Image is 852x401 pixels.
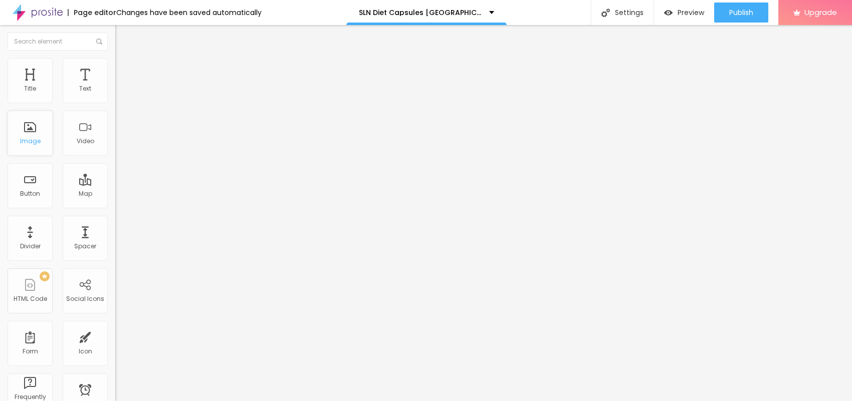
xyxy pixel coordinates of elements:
span: Upgrade [804,8,837,17]
span: Preview [678,9,704,17]
div: Map [79,190,92,197]
span: Publish [729,9,753,17]
div: Title [24,85,36,92]
div: Form [23,348,38,355]
div: Spacer [74,243,96,250]
div: Button [20,190,40,197]
div: Social Icons [66,295,104,302]
div: Image [20,138,41,145]
div: Video [77,138,94,145]
div: Text [79,85,91,92]
p: SLN Diet Capsules [GEOGRAPHIC_DATA] [359,9,482,16]
div: Changes have been saved automatically [116,9,262,16]
img: Icone [96,39,102,45]
input: Search element [8,33,108,51]
button: Publish [714,3,768,23]
div: Page editor [68,9,116,16]
div: HTML Code [14,295,47,302]
img: Icone [601,9,610,17]
img: view-1.svg [664,9,673,17]
button: Preview [654,3,714,23]
div: Divider [20,243,41,250]
div: Icon [79,348,92,355]
iframe: Editor [115,25,852,401]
